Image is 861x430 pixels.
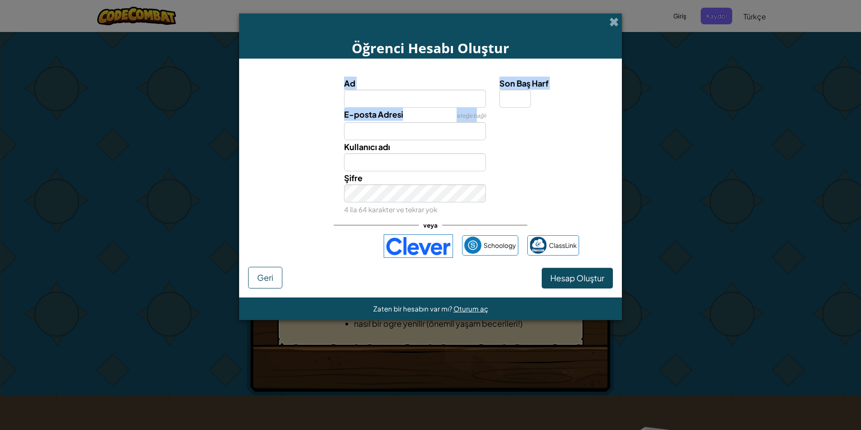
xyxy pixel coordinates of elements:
[530,237,547,254] img: classlink-logo-small.png
[419,219,442,232] span: veya
[344,205,437,214] small: 4 ila 64 karakter ve tekrar yok
[248,267,282,288] button: Geri
[277,236,379,256] iframe: Google ile Oturum Açma Düğmesi
[373,304,453,313] span: Zaten bir hesabın var mı?
[457,112,486,119] span: isteğe bağlı
[484,239,516,252] span: Schoology
[542,268,613,288] button: Hesap Oluştur
[344,142,390,152] span: Kullanıcı adı
[257,272,273,283] span: Geri
[384,234,453,258] img: clever-logo-blue.png
[499,78,548,88] span: Son Baş Harf
[352,39,509,57] span: Öğrenci Hesabı Oluştur
[344,78,355,88] span: Ad
[549,239,577,252] span: ClassLink
[344,173,363,183] span: Şifre
[550,273,604,283] span: Hesap Oluştur
[464,237,481,254] img: schoology.png
[344,109,403,119] span: E-posta Adresi
[453,304,488,313] a: Oturum aç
